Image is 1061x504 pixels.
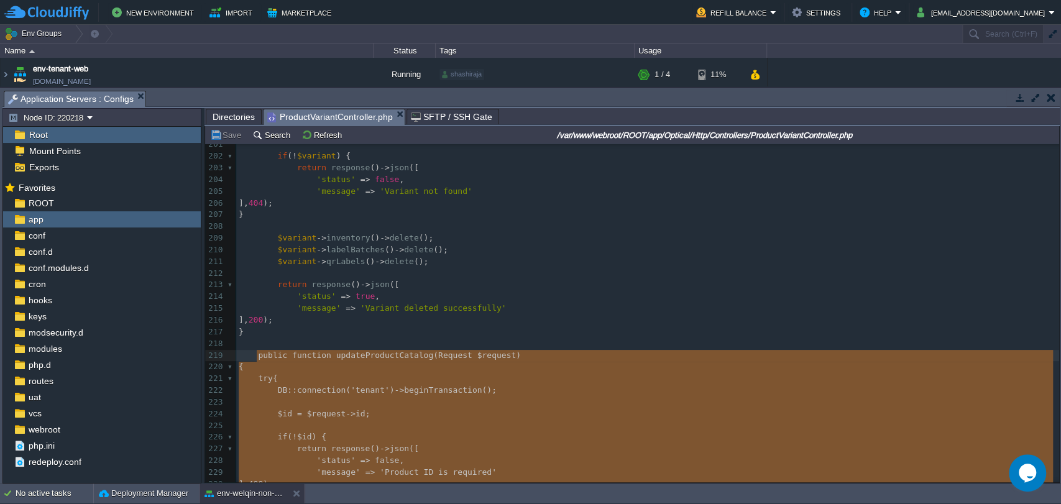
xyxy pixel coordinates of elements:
span: $variant [297,151,336,160]
button: Marketplace [267,5,335,20]
span: ! [292,432,297,441]
button: Refresh [301,129,346,140]
span: delete [404,245,433,254]
div: 229 [205,467,225,479]
div: 225 [205,420,225,432]
div: 227 [205,443,225,455]
span: json [370,280,389,289]
span: => [341,291,351,301]
span: $variant [278,245,317,254]
img: AMDAwAAAACH5BAEAAAAALAAAAAABAAEAAAICRAEAOw== [1,58,11,91]
span: $variant [278,257,317,266]
div: 212 [205,268,225,280]
span: -> [380,233,390,242]
span: -> [380,444,390,453]
a: hooks [26,295,54,306]
a: vcs [26,408,44,419]
span: $id [297,432,311,441]
button: Save [210,129,245,140]
span: false [375,456,399,465]
button: Settings [792,5,844,20]
div: shashiraja [439,69,484,80]
span: ); [263,315,273,324]
span: , [399,175,404,184]
span: connection [297,385,346,395]
div: 202 [205,150,225,162]
div: 224 [205,408,225,420]
div: 222 [205,385,225,396]
span: labelBatches [326,245,385,254]
span: Request [438,351,472,360]
a: conf [26,230,47,241]
span: , [399,456,404,465]
span: true [356,291,375,301]
span: 400 [249,479,263,488]
span: ! [292,151,297,160]
span: Root [27,129,50,140]
span: ( [433,351,438,360]
span: => [361,456,370,465]
div: 208 [205,221,225,232]
div: Tags [436,44,634,58]
span: env-tenant-web [33,63,88,75]
div: Name [1,44,373,58]
a: routes [26,375,55,387]
span: ([ [390,280,400,289]
span: if [278,151,288,160]
a: keys [26,311,48,322]
button: Search [252,129,294,140]
span: modsecurity.d [26,327,85,338]
span: () [370,163,380,172]
button: New Environment [112,5,198,20]
span: Exports [27,162,61,173]
span: -> [380,163,390,172]
span: ) { [336,151,351,160]
span: return [297,163,326,172]
span: $variant [278,233,317,242]
button: Import [209,5,256,20]
span: -> [316,245,326,254]
div: 219 [205,350,225,362]
span: (); [419,233,433,242]
span: (); [433,245,448,254]
span: if [278,432,288,441]
span: Favorites [16,182,57,193]
span: 'status' [316,456,356,465]
span: ([ [409,163,419,172]
span: id [356,409,365,418]
button: Env Groups [4,25,66,42]
span: ProductVariantController.php [267,109,393,125]
span: 'Variant not found' [380,186,472,196]
a: app [26,214,45,225]
span: ], [239,315,249,324]
span: :: [287,385,297,395]
button: Deployment Manager [99,487,188,500]
span: -> [316,233,326,242]
span: redeploy.conf [26,456,83,467]
span: = [297,409,302,418]
span: response [331,444,370,453]
span: ( [346,385,351,395]
a: Mount Points [27,145,83,157]
a: php.ini [26,440,57,451]
span: cron [26,278,48,290]
span: response [311,280,351,289]
span: 'message' [297,303,341,313]
li: /var/www/webroot/ROOT/app/Optical/Http/Controllers/ProductVariantController.php [263,109,405,124]
a: conf.d [26,246,55,257]
div: 220 [205,361,225,373]
span: => [365,467,375,477]
div: 228 [205,455,225,467]
a: conf.modules.d [26,262,91,273]
div: 204 [205,174,225,186]
span: -> [395,385,405,395]
div: 206 [205,198,225,209]
span: ([ [409,444,419,453]
span: modules [26,343,64,354]
span: inventory [326,233,370,242]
